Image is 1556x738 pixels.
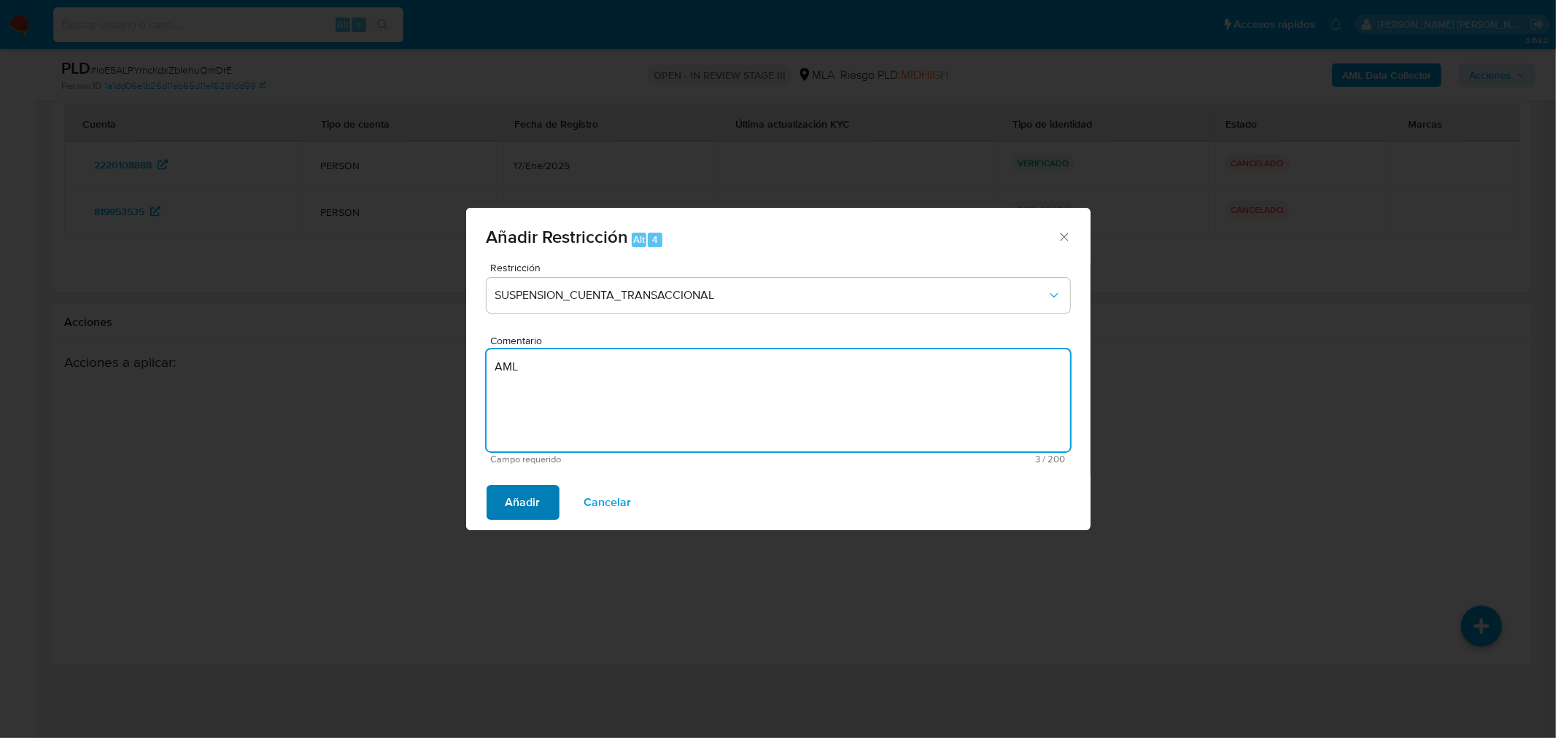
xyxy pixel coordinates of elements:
[495,288,1047,303] span: SUSPENSION_CUENTA_TRANSACCIONAL
[778,454,1066,464] span: Máximo 200 caracteres
[584,486,632,518] span: Cancelar
[652,233,658,246] span: 4
[487,485,560,520] button: Añadir
[1057,230,1070,243] button: Cerrar ventana
[491,335,1075,346] span: Comentario
[491,454,778,465] span: Campo requerido
[633,233,645,246] span: Alt
[487,278,1070,313] button: Restriction
[565,485,651,520] button: Cancelar
[490,263,1074,273] span: Restricción
[506,486,541,518] span: Añadir
[487,224,629,249] span: Añadir Restricción
[487,349,1070,451] textarea: AML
